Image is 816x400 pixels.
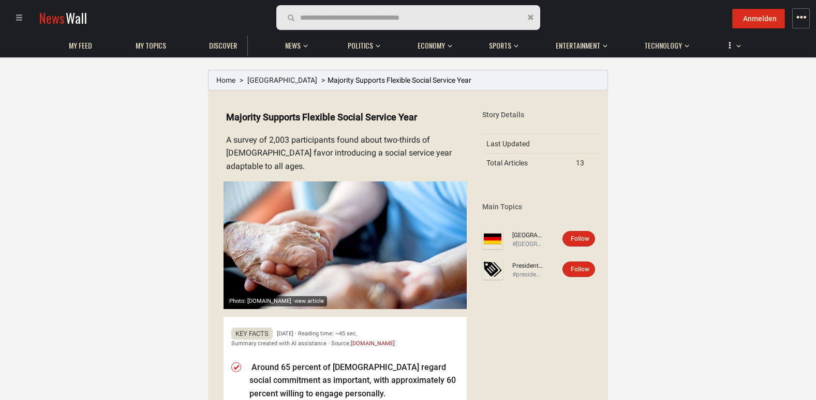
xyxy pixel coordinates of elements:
[136,41,166,50] span: My topics
[285,41,301,50] span: News
[216,76,235,84] a: Home
[280,31,311,56] button: News
[418,41,445,50] span: Economy
[482,134,571,153] td: Last Updated
[484,36,516,56] a: Sports
[732,9,785,28] button: Anmelden
[280,36,306,56] a: News
[572,153,600,173] td: 13
[294,298,324,304] span: view article
[571,266,589,273] span: Follow
[224,181,467,309] img: Preview image from rnd.de
[412,36,450,56] a: Economy
[343,36,378,56] a: Politics
[343,31,380,56] button: Politics
[66,8,87,27] span: Wall
[512,240,543,249] div: #[GEOGRAPHIC_DATA]
[224,181,467,309] a: Photo: [DOMAIN_NAME] ·view article
[482,259,503,280] img: Profile picture of President of Germany
[247,76,317,84] a: [GEOGRAPHIC_DATA]
[484,31,518,56] button: Sports
[231,328,273,340] span: Key Facts
[489,41,511,50] span: Sports
[351,340,395,347] a: [DOMAIN_NAME]
[39,8,65,27] span: News
[644,41,682,50] span: Technology
[39,8,87,27] a: NewsWall
[556,41,600,50] span: Entertainment
[551,36,605,56] a: Entertainment
[512,231,543,240] a: [GEOGRAPHIC_DATA]
[226,296,327,306] div: Photo: [DOMAIN_NAME] ·
[482,202,600,212] div: Main Topics
[551,31,607,56] button: Entertainment
[482,153,571,173] td: Total Articles
[209,41,237,50] span: Discover
[512,270,543,279] div: #president-of-germany-60df74594c0ff
[639,36,687,56] a: Technology
[571,235,589,242] span: Follow
[412,31,452,56] button: Economy
[348,41,373,50] span: Politics
[743,14,777,23] span: Anmelden
[482,228,503,249] img: Profile picture of Germany
[512,261,543,270] a: President of Germany
[328,76,471,84] span: Majority Supports Flexible Social Service Year
[69,41,92,50] span: My Feed
[231,329,459,348] div: [DATE] · Reading time: ~45 sec. Summary created with AI assistance · Source:
[639,31,689,56] button: Technology
[482,110,600,120] div: Story Details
